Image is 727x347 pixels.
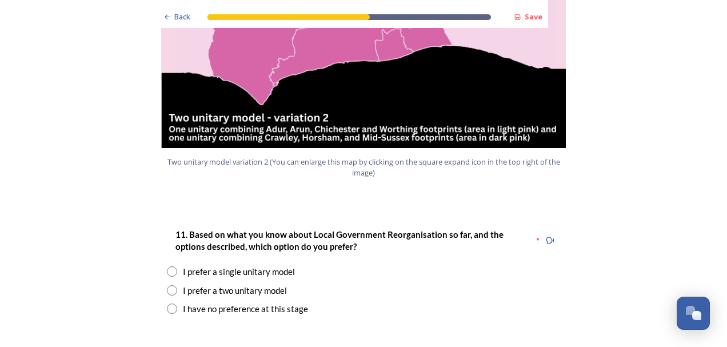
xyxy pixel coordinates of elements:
div: I prefer a two unitary model [183,284,287,297]
strong: 11. Based on what you know about Local Government Reorganisation so far, and the options describe... [175,229,505,252]
strong: Save [525,11,542,22]
button: Open Chat [677,297,710,330]
div: I prefer a single unitary model [183,265,295,278]
span: Back [174,11,190,22]
span: Two unitary model variation 2 (You can enlarge this map by clicking on the square expand icon in ... [166,157,561,178]
div: I have no preference at this stage [183,302,308,316]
